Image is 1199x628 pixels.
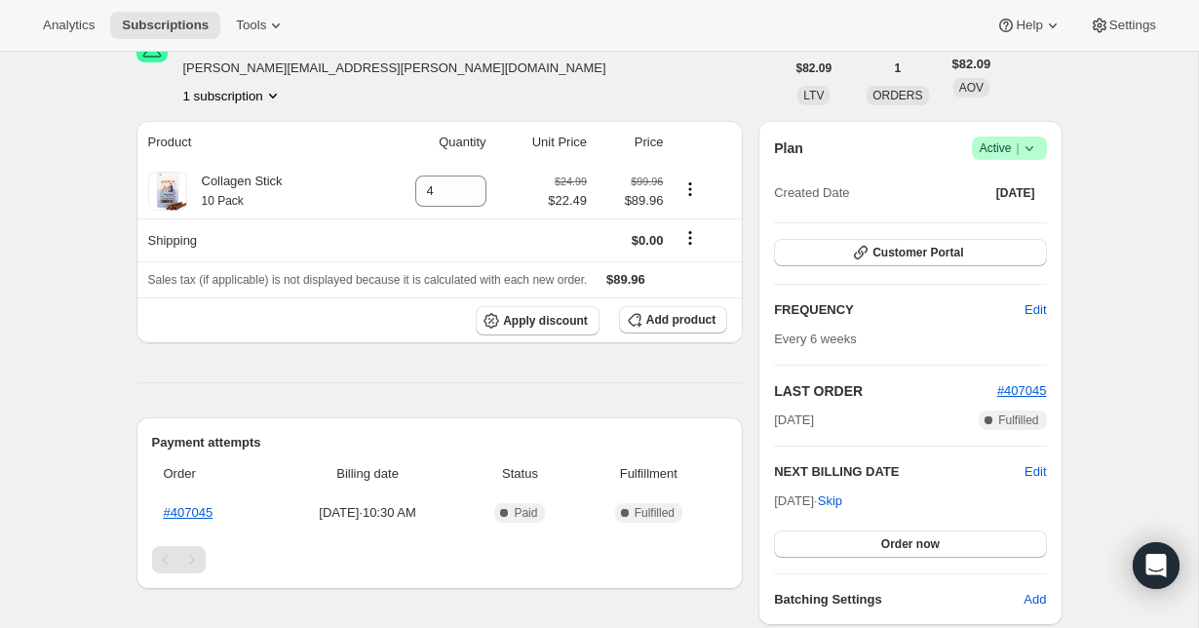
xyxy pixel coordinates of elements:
img: product img [148,172,187,211]
button: Subscriptions [110,12,220,39]
h2: Payment attempts [152,433,728,452]
span: [DATE] [774,411,814,430]
th: Product [136,121,367,164]
th: Order [152,452,271,495]
span: Tools [236,18,266,33]
h2: NEXT BILLING DATE [774,462,1025,482]
span: Paid [514,505,537,521]
span: Settings [1109,18,1156,33]
button: Tools [224,12,297,39]
small: $99.96 [631,176,663,187]
button: Settings [1078,12,1168,39]
span: Customer Portal [872,245,963,260]
span: Apply discount [503,313,588,329]
button: Skip [806,486,854,517]
span: [DATE] [996,185,1035,201]
span: Billing date [277,464,459,484]
span: Help [1016,18,1042,33]
th: Price [593,121,669,164]
button: Customer Portal [774,239,1046,266]
nav: Pagination [152,546,728,573]
span: Subscriptions [122,18,209,33]
button: Product actions [183,86,283,105]
button: Help [985,12,1073,39]
button: Apply discount [476,306,599,335]
span: Every 6 weeks [774,332,857,346]
span: $89.96 [606,272,645,287]
button: Order now [774,530,1046,558]
button: 1 [883,55,913,82]
button: Product actions [675,178,706,200]
span: Add [1024,590,1046,609]
button: Edit [1013,294,1058,326]
button: #407045 [997,381,1047,401]
div: Open Intercom Messenger [1133,542,1180,589]
span: [PERSON_NAME][EMAIL_ADDRESS][PERSON_NAME][DOMAIN_NAME] [183,59,606,78]
span: Fulfilled [998,412,1038,428]
span: $82.09 [796,60,832,76]
span: Skip [818,491,842,511]
button: $82.09 [785,55,844,82]
h2: FREQUENCY [774,300,1025,320]
button: [DATE] [985,179,1047,207]
th: Quantity [367,121,492,164]
span: Add product [646,312,716,328]
span: Status [470,464,569,484]
span: Active [980,138,1039,158]
a: #407045 [997,383,1047,398]
small: $24.99 [555,176,587,187]
span: $89.96 [599,191,663,211]
th: Shipping [136,218,367,261]
button: Shipping actions [675,227,706,249]
button: Add [1012,584,1058,615]
span: [DATE] · [774,493,842,508]
span: $0.00 [632,233,664,248]
span: | [1016,140,1019,156]
span: AOV [959,81,984,95]
span: $22.49 [548,191,587,211]
span: Edit [1025,300,1046,320]
button: Edit [1025,462,1046,482]
th: Unit Price [492,121,593,164]
span: 1 [895,60,902,76]
a: #407045 [164,505,213,520]
h2: Plan [774,138,803,158]
span: Fulfilled [635,505,675,521]
div: Collagen Stick [187,172,283,211]
span: $82.09 [952,55,991,74]
small: 10 Pack [202,194,244,208]
span: Created Date [774,183,849,203]
button: Add product [619,306,727,334]
span: [DATE] · 10:30 AM [277,503,459,523]
span: Fulfillment [582,464,716,484]
button: Analytics [31,12,106,39]
h2: LAST ORDER [774,381,997,401]
span: ORDERS [872,89,922,102]
h6: Batching Settings [774,590,1024,609]
span: Analytics [43,18,95,33]
span: LTV [803,89,824,102]
span: Order now [881,536,940,552]
span: Sales tax (if applicable) is not displayed because it is calculated with each new order. [148,273,588,287]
